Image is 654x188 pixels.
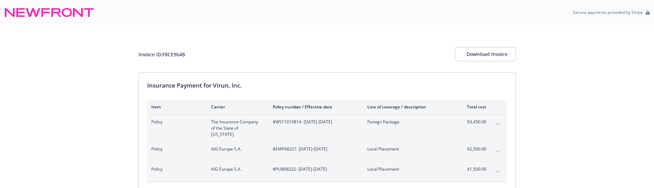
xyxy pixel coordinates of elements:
span: The Insurance Company of the State of [US_STATE] [211,119,262,138]
div: Policy number / Effective date [273,104,356,110]
div: Insurance Payment for Virun, Inc. [147,81,507,90]
span: #PUB68222 - [DATE]-[DATE] [273,166,356,172]
div: Item [151,104,200,110]
span: $2,500.00 [460,146,486,152]
span: Foreign Package [367,119,449,125]
button: expand content [492,146,503,157]
span: $1,500.00 [460,166,486,172]
div: Carrier [211,104,262,110]
button: expand content [492,119,503,130]
span: $3,450.00 [460,119,486,125]
span: Local Placement [367,166,449,172]
span: Local Placement [367,146,449,152]
span: #EMP68221 - [DATE]-[DATE] [273,146,356,152]
div: PolicyAIG Europe S.A.#EMP68221- [DATE]-[DATE]Local Placement$2,500.00expand content [147,142,507,162]
span: AIG Europe S.A. [211,166,262,172]
span: #WS11019814 - [DATE]-[DATE] [273,119,356,125]
div: Total cost [460,104,486,110]
span: Policy [151,119,200,125]
button: Download Invoice [455,47,516,61]
span: AIG Europe S.A. [211,146,262,152]
div: Line of coverage / description [367,104,449,110]
div: Download Invoice [466,48,504,61]
div: PolicyAIG Europe S.A.#PUB68222- [DATE]-[DATE]Local Placement$1,500.00expand content [147,162,507,182]
button: expand content [492,166,503,177]
span: Policy [151,146,200,152]
div: PolicyThe Insurance Company of the State of [US_STATE]#WS11019814- [DATE]-[DATE]Foreign Package$3... [147,115,507,142]
p: Secure payments provided by Stripe [573,9,643,15]
div: Invoice ID: F8CE964B [138,51,185,58]
span: Policy [151,166,200,172]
